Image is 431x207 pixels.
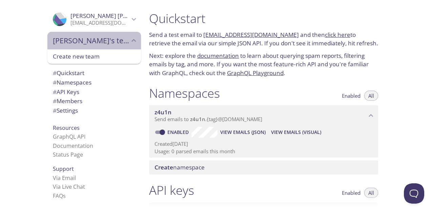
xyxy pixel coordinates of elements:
span: # [53,97,57,105]
span: View Emails (Visual) [271,128,321,136]
button: View Emails (JSON) [218,127,268,138]
div: Pablo's team [47,32,141,49]
p: [EMAIL_ADDRESS][DOMAIN_NAME] [70,20,129,26]
span: # [53,88,57,96]
span: [PERSON_NAME] [PERSON_NAME] [70,12,163,20]
button: View Emails (Visual) [268,127,324,138]
div: z4u1n namespace [149,105,378,126]
div: Create new team [47,49,141,64]
div: Pablo DiLoreto [47,8,141,30]
span: Create [155,163,173,171]
p: Usage: 0 parsed emails this month [155,148,373,155]
span: s [63,192,66,200]
div: Team Settings [47,106,141,115]
span: namespace [155,163,205,171]
span: Support [53,165,74,172]
a: Via Live Chat [53,183,85,190]
h1: API keys [149,183,194,198]
span: z4u1n [190,116,205,122]
p: Send a test email to and then to retrieve the email via our simple JSON API. If you don't see it ... [149,30,378,48]
p: Created [DATE] [155,140,373,147]
button: Enabled [338,188,365,198]
a: GraphQL API [53,133,85,140]
span: View Emails (JSON) [220,128,266,136]
div: Create namespace [149,160,378,175]
div: API Keys [47,87,141,97]
span: # [53,107,57,114]
span: z4u1n [155,108,171,116]
div: Members [47,96,141,106]
span: Settings [53,107,78,114]
button: Enabled [338,91,365,101]
span: Quickstart [53,69,84,77]
span: Namespaces [53,78,91,86]
span: Resources [53,124,80,132]
span: API Keys [53,88,79,96]
a: Enabled [166,129,191,135]
div: Quickstart [47,68,141,78]
span: [PERSON_NAME]'s team [53,36,129,45]
a: FAQ [53,192,66,200]
span: Members [53,97,82,105]
a: Via Email [53,174,76,182]
a: [EMAIL_ADDRESS][DOMAIN_NAME] [203,31,299,39]
button: All [364,91,378,101]
span: # [53,78,57,86]
h1: Namespaces [149,86,220,101]
div: Namespaces [47,78,141,87]
a: GraphQL Playground [227,69,284,77]
a: Status Page [53,151,83,158]
span: Create new team [53,52,136,61]
span: Send emails to . {tag} @[DOMAIN_NAME] [155,116,262,122]
span: # [53,69,57,77]
a: click here [325,31,350,39]
button: All [364,188,378,198]
iframe: Help Scout Beacon - Open [404,183,424,204]
p: Next: explore the to learn about querying spam reports, filtering emails by tag, and more. If you... [149,51,378,77]
h1: Quickstart [149,11,378,26]
a: documentation [197,52,239,60]
a: Documentation [53,142,93,149]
